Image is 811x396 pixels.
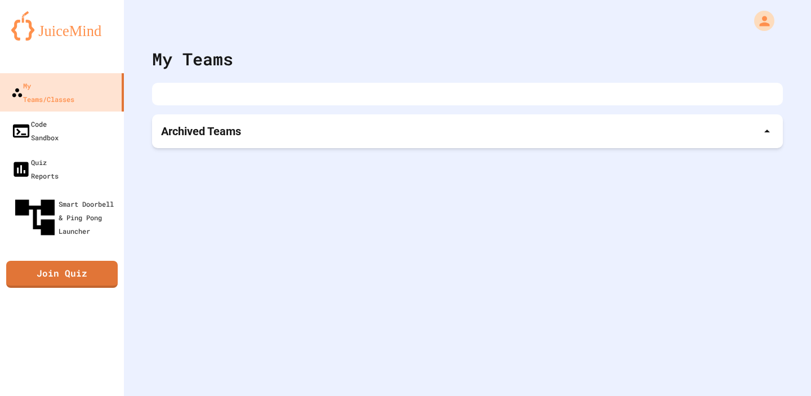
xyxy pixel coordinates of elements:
div: Smart Doorbell & Ping Pong Launcher [11,194,119,241]
div: My Account [742,8,777,34]
div: My Teams [152,46,233,72]
div: Quiz Reports [11,155,59,183]
div: Code Sandbox [11,117,59,144]
a: Join Quiz [6,261,118,288]
div: My Teams/Classes [11,79,74,106]
p: Archived Teams [161,123,241,139]
img: logo-orange.svg [11,11,113,41]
